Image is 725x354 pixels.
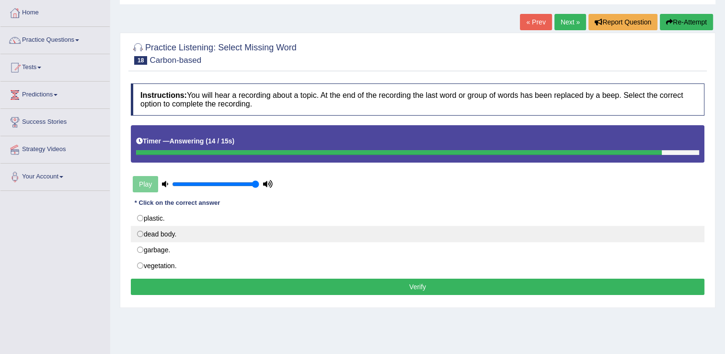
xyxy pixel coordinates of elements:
[131,279,704,295] button: Verify
[131,242,704,258] label: garbage.
[0,164,110,188] a: Your Account
[131,258,704,274] label: vegetation.
[660,14,713,30] button: Re-Attempt
[0,136,110,160] a: Strategy Videos
[588,14,657,30] button: Report Question
[131,41,297,65] h2: Practice Listening: Select Missing Word
[170,137,204,145] b: Answering
[131,226,704,242] label: dead body.
[136,138,234,145] h5: Timer —
[131,83,704,116] h4: You will hear a recording about a topic. At the end of the recording the last word or group of wo...
[0,109,110,133] a: Success Stories
[520,14,552,30] a: « Prev
[150,56,201,65] small: Carbon-based
[131,210,704,226] label: plastic.
[134,56,147,65] span: 18
[131,199,224,208] div: * Click on the correct answer
[208,137,232,145] b: 14 / 15s
[0,54,110,78] a: Tests
[140,91,187,99] b: Instructions:
[232,137,235,145] b: )
[206,137,208,145] b: (
[0,82,110,106] a: Predictions
[554,14,586,30] a: Next »
[0,27,110,51] a: Practice Questions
